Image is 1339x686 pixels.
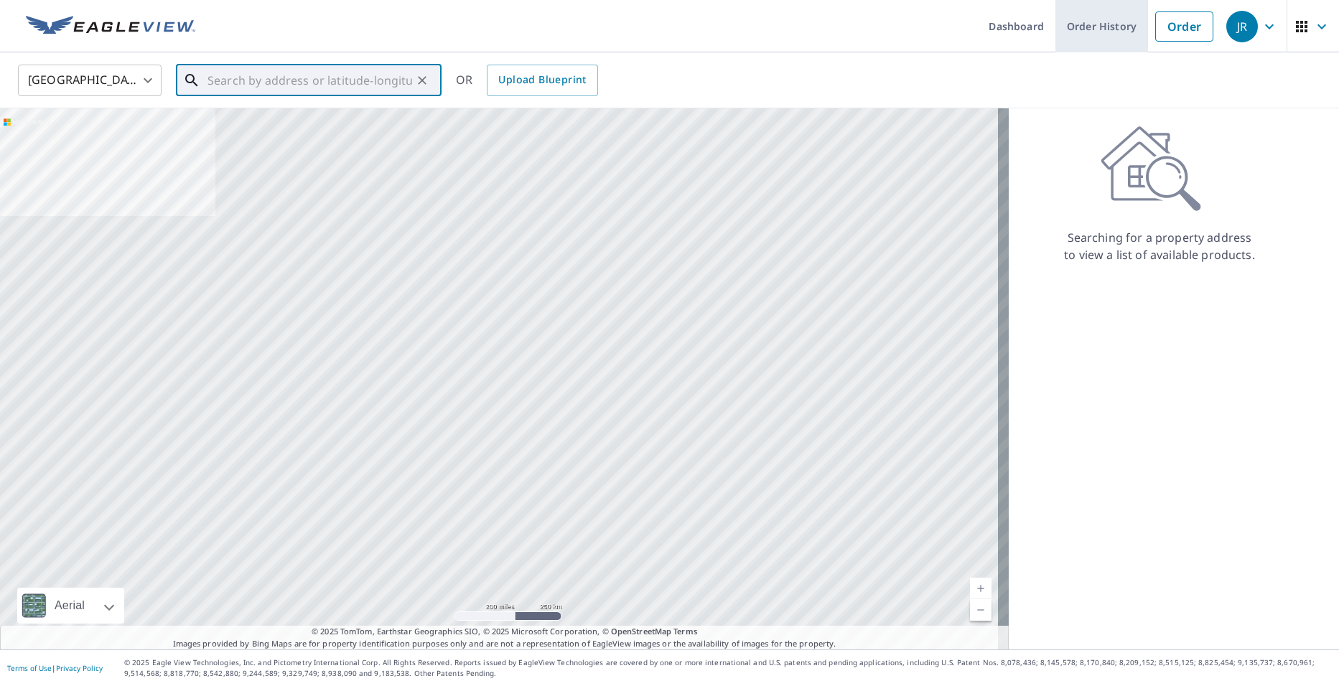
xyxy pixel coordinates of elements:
div: JR [1226,11,1258,42]
div: Aerial [50,588,89,624]
input: Search by address or latitude-longitude [207,60,412,100]
span: © 2025 TomTom, Earthstar Geographics SIO, © 2025 Microsoft Corporation, © [312,626,697,638]
a: Current Level 5, Zoom Out [970,599,992,621]
div: [GEOGRAPHIC_DATA] [18,60,162,100]
div: Aerial [17,588,124,624]
p: Searching for a property address to view a list of available products. [1063,229,1256,263]
a: Order [1155,11,1213,42]
button: Clear [412,70,432,90]
a: Upload Blueprint [487,65,597,96]
a: Terms [673,626,697,636]
a: Current Level 5, Zoom In [970,578,992,599]
p: | [7,664,103,672]
a: Privacy Policy [56,663,103,673]
a: OpenStreetMap [611,626,671,636]
div: OR [456,65,598,96]
span: Upload Blueprint [498,71,586,89]
a: Terms of Use [7,663,52,673]
p: © 2025 Eagle View Technologies, Inc. and Pictometry International Corp. All Rights Reserved. Repo... [124,657,1332,679]
img: EV Logo [26,16,195,37]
